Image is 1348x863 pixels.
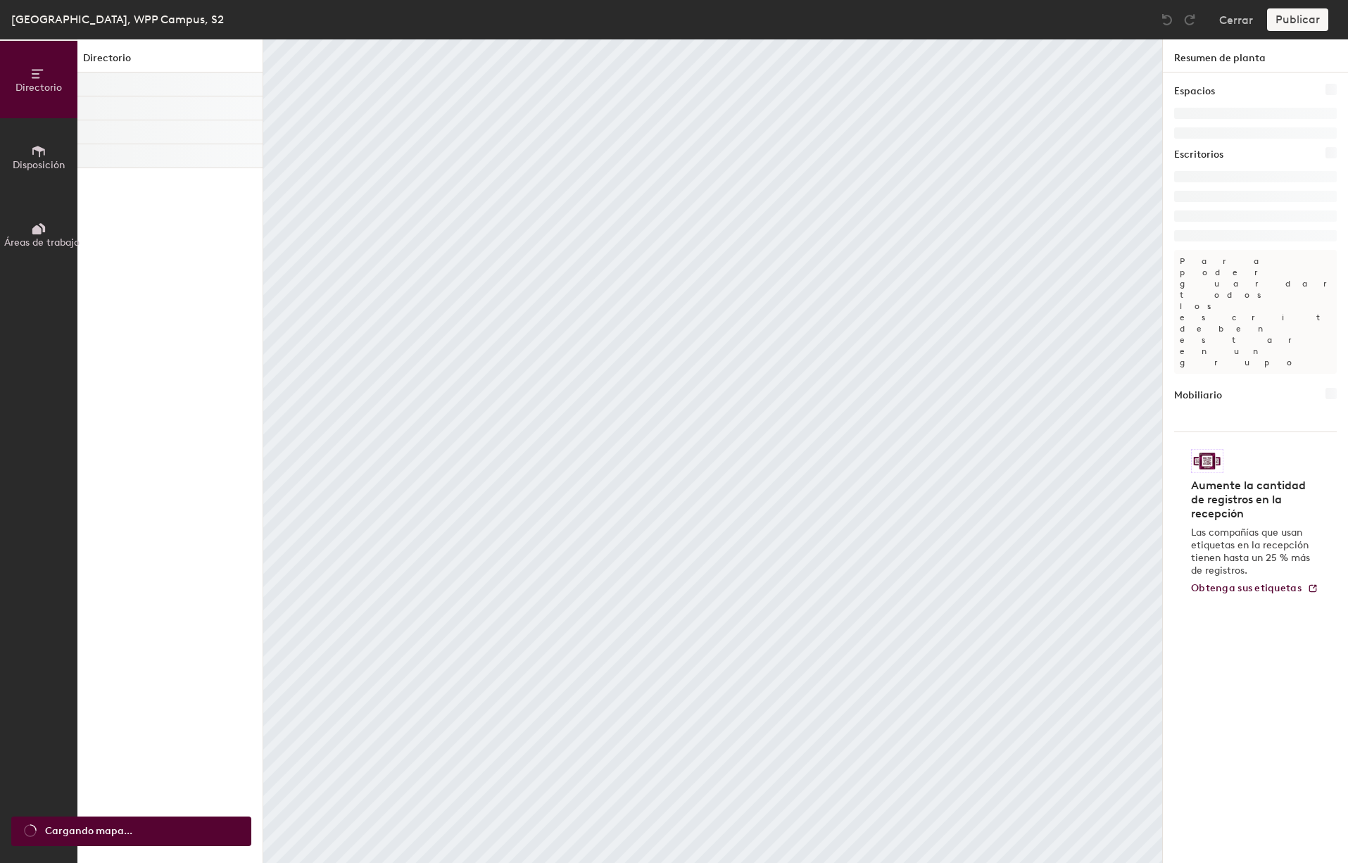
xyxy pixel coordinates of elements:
p: Para poder guardar, todos los escritorios deben estar en un grupo [1174,250,1337,374]
button: Cerrar [1219,8,1253,31]
span: Obtenga sus etiquetas [1191,582,1302,594]
div: [GEOGRAPHIC_DATA], WPP Campus, S2 [11,11,224,28]
h1: Mobiliario [1174,388,1222,403]
canvas: Map [263,39,1162,863]
h1: Resumen de planta [1163,39,1348,73]
img: Redo [1183,13,1197,27]
span: Disposición [13,159,65,171]
h1: Directorio [77,51,263,73]
a: Obtenga sus etiquetas [1191,583,1318,595]
span: Cargando mapa... [45,824,132,839]
h1: Escritorios [1174,147,1223,163]
h4: Aumente la cantidad de registros en la recepción [1191,479,1311,521]
p: Las compañías que usan etiquetas en la recepción tienen hasta un 25 % más de registros. [1191,527,1311,577]
img: Logotipo de etiqueta [1191,449,1223,473]
h1: Espacios [1174,84,1215,99]
span: Directorio [15,82,62,94]
span: Áreas de trabajo [4,237,80,248]
img: Undo [1160,13,1174,27]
